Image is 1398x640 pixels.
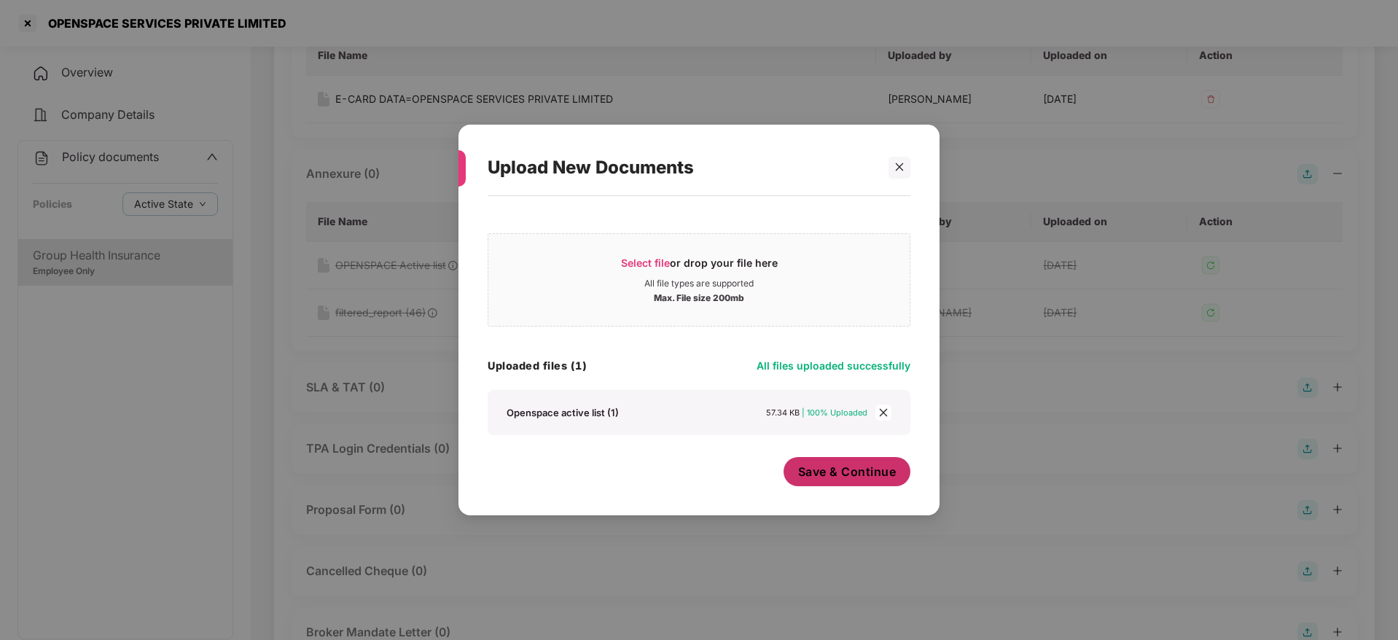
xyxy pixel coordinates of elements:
[621,257,670,269] span: Select file
[802,407,867,418] span: | 100% Uploaded
[875,405,891,421] span: close
[621,256,778,278] div: or drop your file here
[644,278,754,289] div: All file types are supported
[766,407,800,418] span: 57.34 KB
[894,162,905,172] span: close
[488,359,587,373] h4: Uploaded files (1)
[757,359,910,372] span: All files uploaded successfully
[488,139,875,196] div: Upload New Documents
[784,457,911,486] button: Save & Continue
[798,464,897,480] span: Save & Continue
[488,245,910,315] span: Select fileor drop your file hereAll file types are supportedMax. File size 200mb
[654,289,744,304] div: Max. File size 200mb
[507,406,619,419] div: Openspace active list (1)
